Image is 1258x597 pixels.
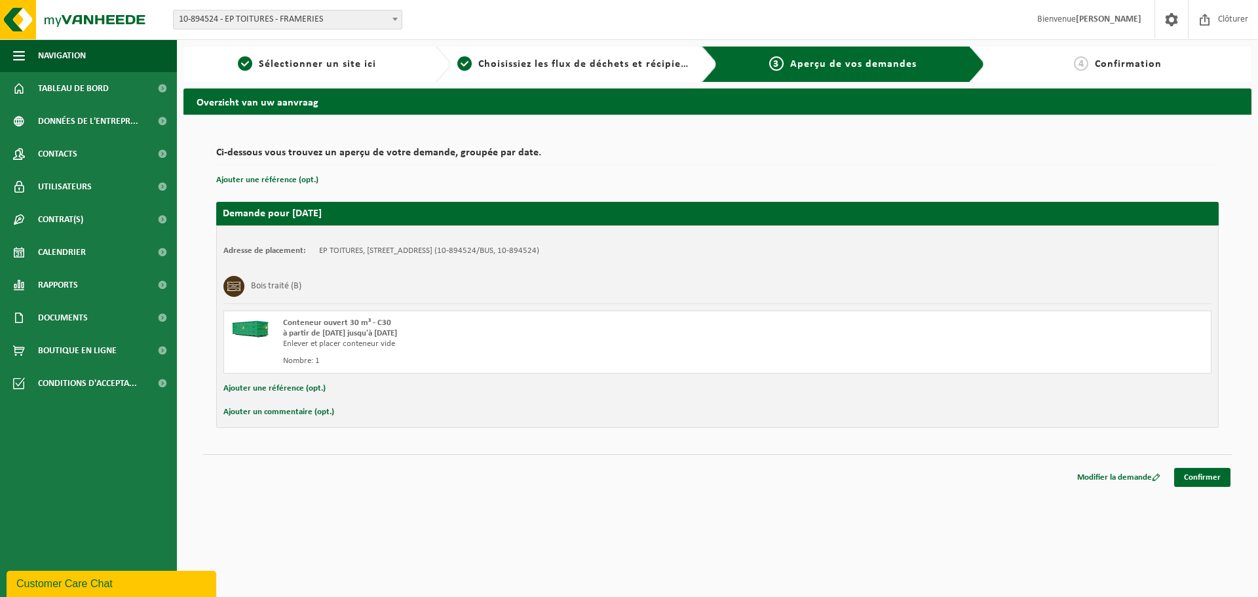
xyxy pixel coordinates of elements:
span: Documents [38,301,88,334]
span: Boutique en ligne [38,334,117,367]
div: Nombre: 1 [283,356,770,366]
span: Utilisateurs [38,170,92,203]
button: Ajouter une référence (opt.) [216,172,318,189]
div: Enlever et placer conteneur vide [283,339,770,349]
a: Confirmer [1174,468,1230,487]
strong: Adresse de placement: [223,246,306,255]
span: 2 [457,56,472,71]
a: 2Choisissiez les flux de déchets et récipients [457,56,692,72]
span: 4 [1074,56,1088,71]
span: 10-894524 - EP TOITURES - FRAMERIES [174,10,402,29]
span: Tableau de bord [38,72,109,105]
span: 10-894524 - EP TOITURES - FRAMERIES [173,10,402,29]
span: Contrat(s) [38,203,83,236]
strong: [PERSON_NAME] [1076,14,1141,24]
span: 3 [769,56,784,71]
button: Ajouter une référence (opt.) [223,380,326,397]
span: 1 [238,56,252,71]
strong: Demande pour [DATE] [223,208,322,219]
h2: Ci-dessous vous trouvez un aperçu de votre demande, groupée par date. [216,147,1219,165]
button: Ajouter un commentaire (opt.) [223,404,334,421]
span: Rapports [38,269,78,301]
iframe: chat widget [7,568,219,597]
span: Calendrier [38,236,86,269]
span: Navigation [38,39,86,72]
span: Conditions d'accepta... [38,367,137,400]
span: Contacts [38,138,77,170]
strong: à partir de [DATE] jusqu'à [DATE] [283,329,397,337]
span: Données de l'entrepr... [38,105,138,138]
a: Modifier la demande [1067,468,1170,487]
h2: Overzicht van uw aanvraag [183,88,1251,114]
span: Sélectionner un site ici [259,59,376,69]
span: Choisissiez les flux de déchets et récipients [478,59,696,69]
span: Confirmation [1095,59,1162,69]
span: Conteneur ouvert 30 m³ - C30 [283,318,391,327]
td: EP TOITURES, [STREET_ADDRESS] (10-894524/BUS, 10-894524) [319,246,539,256]
span: Aperçu de vos demandes [790,59,917,69]
h3: Bois traité (B) [251,276,301,297]
a: 1Sélectionner un site ici [190,56,425,72]
img: HK-XC-30-GN-00.png [231,318,270,337]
